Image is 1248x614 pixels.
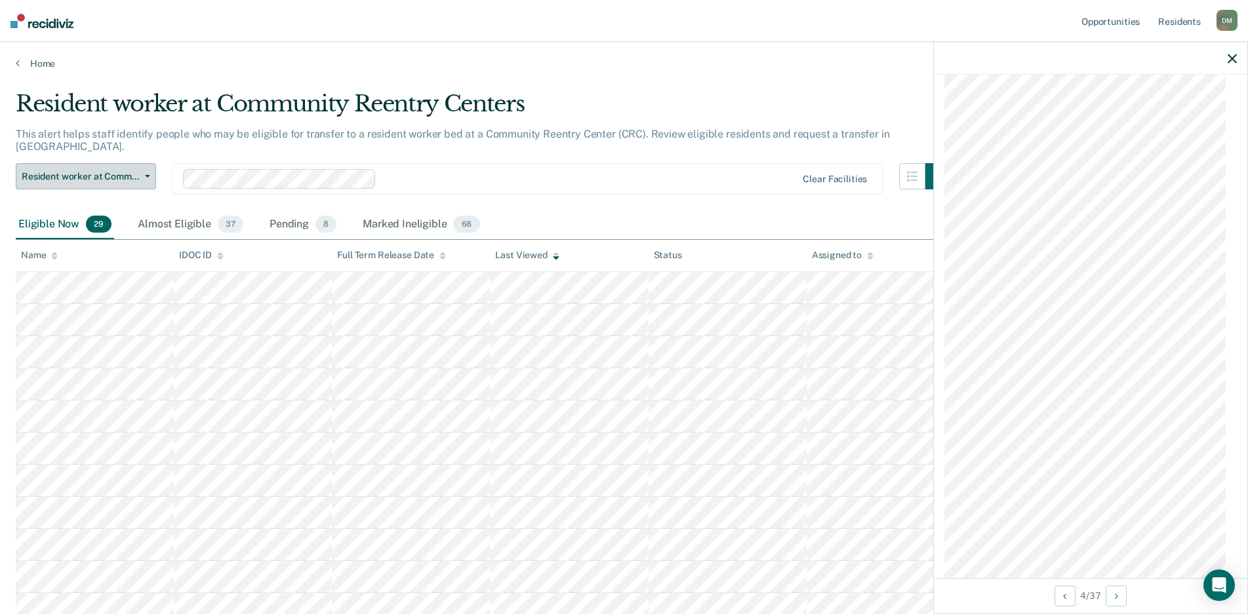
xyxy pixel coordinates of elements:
[1055,585,1076,606] button: Previous Opportunity
[16,128,889,153] p: This alert helps staff identify people who may be eligible for transfer to a resident worker bed ...
[1217,10,1238,31] div: D M
[16,90,952,128] div: Resident worker at Community Reentry Centers
[360,210,482,239] div: Marked Ineligible
[22,171,140,182] span: Resident worker at Community Reentry Centers
[218,216,243,233] span: 37
[10,14,73,28] img: Recidiviz
[267,210,339,239] div: Pending
[495,250,559,261] div: Last Viewed
[135,210,246,239] div: Almost Eligible
[453,216,479,233] span: 68
[1203,569,1235,601] div: Open Intercom Messenger
[1106,585,1127,606] button: Next Opportunity
[337,250,446,261] div: Full Term Release Date
[315,216,336,233] span: 8
[654,250,682,261] div: Status
[16,58,1232,69] a: Home
[812,250,874,261] div: Assigned to
[179,250,224,261] div: IDOC ID
[803,174,867,185] div: Clear facilities
[934,578,1247,613] div: 4 / 37
[86,216,111,233] span: 29
[21,250,58,261] div: Name
[16,210,114,239] div: Eligible Now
